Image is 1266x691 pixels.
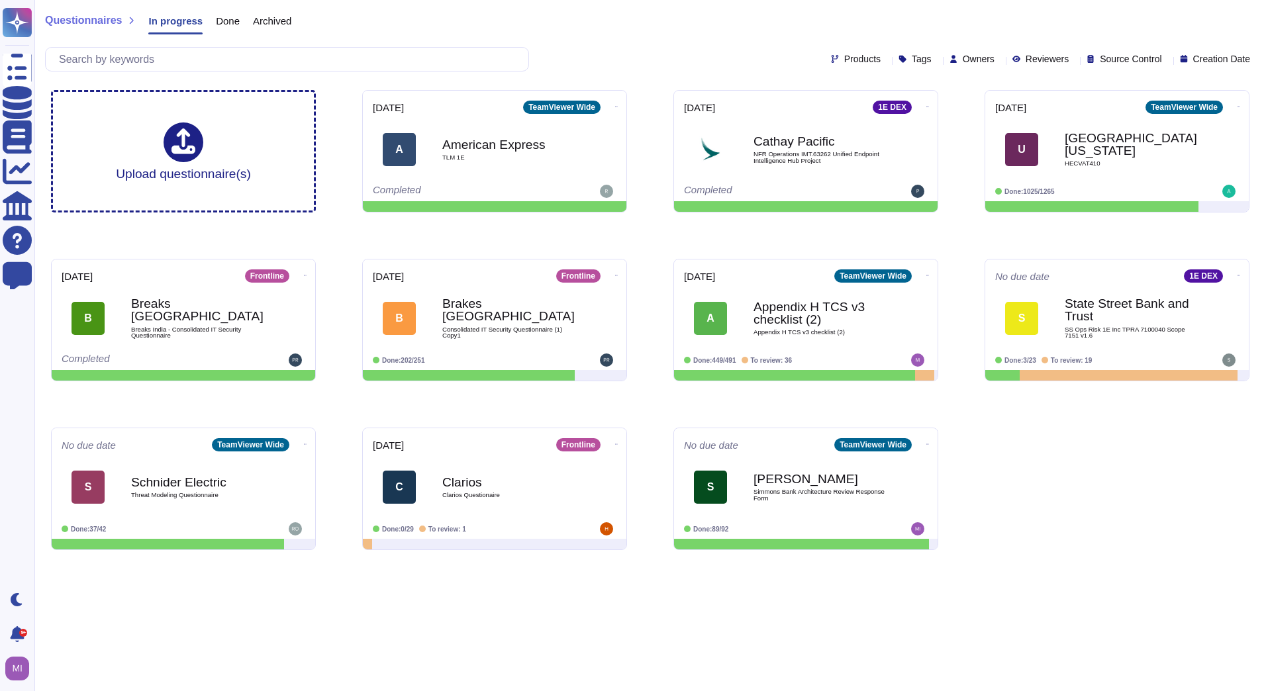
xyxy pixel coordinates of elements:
img: user [289,353,302,367]
b: Breaks [GEOGRAPHIC_DATA] [131,297,264,322]
b: Cathay Pacific [754,135,886,148]
span: Done: 37/42 [71,526,106,533]
span: Products [844,54,881,64]
div: S [72,471,105,504]
span: Source Control [1100,54,1161,64]
img: user [911,353,924,367]
span: NFR Operations IMT.63262 Unified Endpoint Intelligence Hub Project [754,151,886,163]
div: B [383,302,416,335]
div: Upload questionnaire(s) [116,122,251,180]
span: HECVAT410 [1065,160,1197,167]
b: State Street Bank and Trust [1065,297,1197,322]
span: Appendix H TCS v3 checklist (2) [754,329,886,336]
b: Brakes [GEOGRAPHIC_DATA] [442,297,575,322]
span: Done: 202/251 [382,357,425,364]
div: TeamViewer Wide [1145,101,1223,114]
span: Done: 1025/1265 [1004,188,1055,195]
span: [DATE] [373,271,404,281]
div: Frontline [556,438,601,451]
b: Clarios [442,476,575,488]
span: Questionnaires [45,15,122,26]
span: SS Ops Risk 1E Inc TPRA 7100040 Scope 7151 v1.6 [1065,326,1197,339]
b: Schnider Electric [131,476,264,488]
span: [DATE] [373,103,404,113]
b: American Express [442,138,575,151]
div: A [694,302,727,335]
div: S [1005,302,1038,335]
span: Done: 3/23 [1004,357,1036,364]
span: Reviewers [1026,54,1069,64]
span: No due date [684,440,738,450]
div: TeamViewer Wide [212,438,289,451]
div: B [72,302,105,335]
img: user [911,522,924,535]
span: Tags [912,54,932,64]
span: Archived [253,16,291,26]
span: Done: 449/491 [693,357,736,364]
div: C [383,471,416,504]
span: Done [216,16,240,26]
img: user [289,522,302,535]
b: [PERSON_NAME] [754,473,886,485]
img: user [600,522,613,535]
span: To review: 1 [428,526,466,533]
span: [DATE] [995,103,1026,113]
img: user [1222,353,1236,367]
span: To review: 19 [1051,357,1093,364]
img: user [600,353,613,367]
b: Appendix H TCS v3 checklist (2) [754,300,886,326]
div: Completed [373,185,535,198]
span: Done: 89/92 [693,526,728,533]
img: user [5,657,29,680]
div: Completed [684,185,846,198]
span: Consolidated IT Security Questionnaire (1) Copy1 [442,326,575,339]
div: Completed [62,353,224,367]
img: user [1222,185,1236,198]
img: user [600,185,613,198]
div: TeamViewer Wide [834,438,912,451]
div: Frontline [245,269,289,283]
div: A [383,133,416,166]
span: Owners [963,54,995,64]
input: Search by keywords [52,48,528,71]
span: [DATE] [684,103,715,113]
div: S [694,471,727,504]
div: 1E DEX [1184,269,1223,283]
div: 1E DEX [873,101,912,114]
span: In progress [148,16,203,26]
div: TeamViewer Wide [834,269,912,283]
span: [DATE] [684,271,715,281]
div: TeamViewer Wide [523,101,601,114]
span: TLM 1E [442,154,575,161]
div: 9+ [19,629,27,637]
span: To review: 36 [751,357,793,364]
span: Threat Modeling Questionnaire [131,492,264,498]
span: No due date [995,271,1049,281]
img: user [911,185,924,198]
span: Clarios Questionaire [442,492,575,498]
span: Done: 0/29 [382,526,414,533]
img: Logo [694,133,727,166]
span: Breaks India - Consolidated IT Security Questionnaire [131,326,264,339]
div: Frontline [556,269,601,283]
b: [GEOGRAPHIC_DATA][US_STATE] [1065,132,1197,157]
span: Creation Date [1193,54,1250,64]
button: user [3,654,38,683]
span: [DATE] [62,271,93,281]
span: No due date [62,440,116,450]
span: [DATE] [373,440,404,450]
div: U [1005,133,1038,166]
span: Simmons Bank Architecture Review Response Form [754,488,886,501]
